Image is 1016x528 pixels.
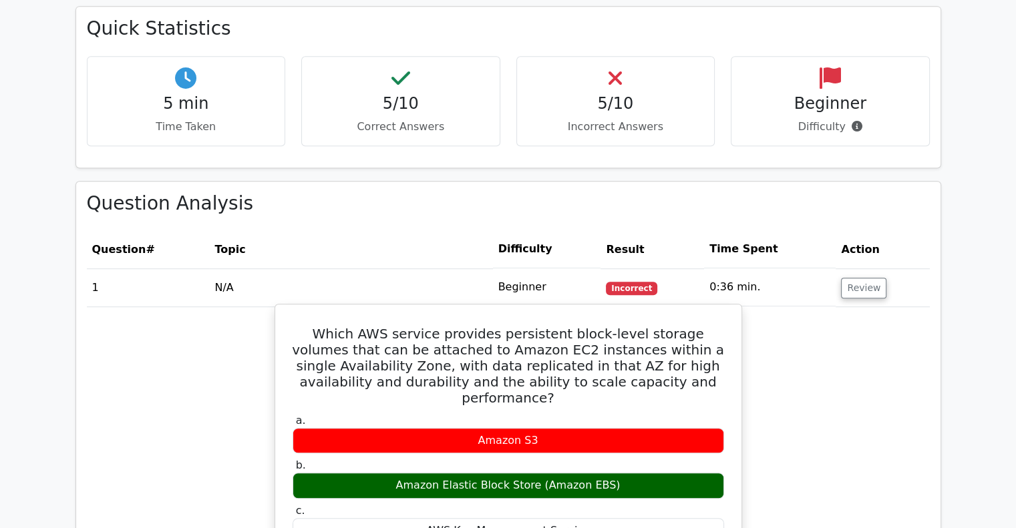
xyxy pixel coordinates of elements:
[493,230,601,268] th: Difficulty
[291,326,725,406] h5: Which AWS service provides persistent block-level storage volumes that can be attached to Amazon ...
[493,268,601,306] td: Beginner
[92,243,146,256] span: Question
[296,504,305,517] span: c.
[98,94,275,113] h4: 5 min
[601,230,704,268] th: Result
[87,17,930,40] h3: Quick Statistics
[742,119,918,135] p: Difficulty
[704,230,836,268] th: Time Spent
[87,230,210,268] th: #
[841,278,886,298] button: Review
[528,119,704,135] p: Incorrect Answers
[87,192,930,215] h3: Question Analysis
[606,282,657,295] span: Incorrect
[296,459,306,471] span: b.
[296,414,306,427] span: a.
[293,428,724,454] div: Amazon S3
[209,230,492,268] th: Topic
[293,473,724,499] div: Amazon Elastic Block Store (Amazon EBS)
[209,268,492,306] td: N/A
[98,119,275,135] p: Time Taken
[87,268,210,306] td: 1
[742,94,918,113] h4: Beginner
[313,94,489,113] h4: 5/10
[528,94,704,113] h4: 5/10
[313,119,489,135] p: Correct Answers
[704,268,836,306] td: 0:36 min.
[836,230,929,268] th: Action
